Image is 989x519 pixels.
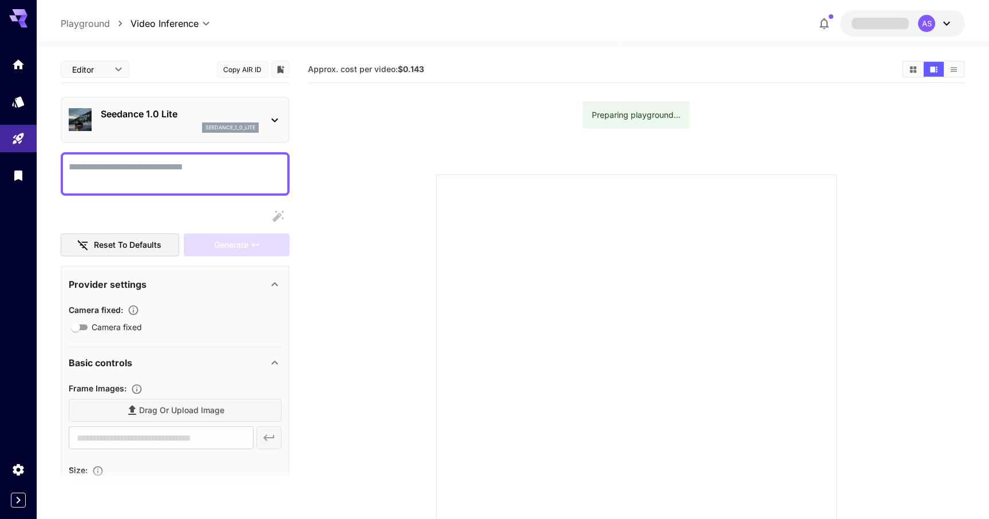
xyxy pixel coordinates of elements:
[61,17,130,30] nav: breadcrumb
[88,465,108,477] button: Adjust the dimensions of the generated image by specifying its width and height in pixels, or sel...
[69,305,123,315] span: Camera fixed :
[101,107,259,121] p: Seedance 1.0 Lite
[11,94,25,109] div: Models
[61,233,180,257] button: Reset to defaults
[11,168,25,183] div: Library
[840,10,965,37] button: AS
[592,105,681,125] div: Preparing playground...
[944,62,964,77] button: Show videos in list view
[69,278,147,291] p: Provider settings
[217,61,268,78] button: Copy AIR ID
[902,61,965,78] div: Show videos in grid viewShow videos in video viewShow videos in list view
[69,271,282,298] div: Provider settings
[11,57,25,72] div: Home
[308,64,424,74] span: Approx. cost per video:
[11,462,25,477] div: Settings
[69,465,88,475] span: Size :
[918,15,935,32] div: AS
[69,383,126,393] span: Frame Images :
[275,62,286,76] button: Add to library
[92,321,142,333] span: Camera fixed
[11,132,25,146] div: Playground
[69,349,282,377] div: Basic controls
[398,64,424,74] b: $0.143
[130,17,199,30] span: Video Inference
[903,62,923,77] button: Show videos in grid view
[72,64,108,76] span: Editor
[69,102,282,137] div: Seedance 1.0 Liteseedance_1_0_lite
[205,124,255,132] p: seedance_1_0_lite
[61,17,110,30] a: Playground
[11,493,26,508] button: Expand sidebar
[126,383,147,395] button: Upload frame images.
[69,356,132,370] p: Basic controls
[924,62,944,77] button: Show videos in video view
